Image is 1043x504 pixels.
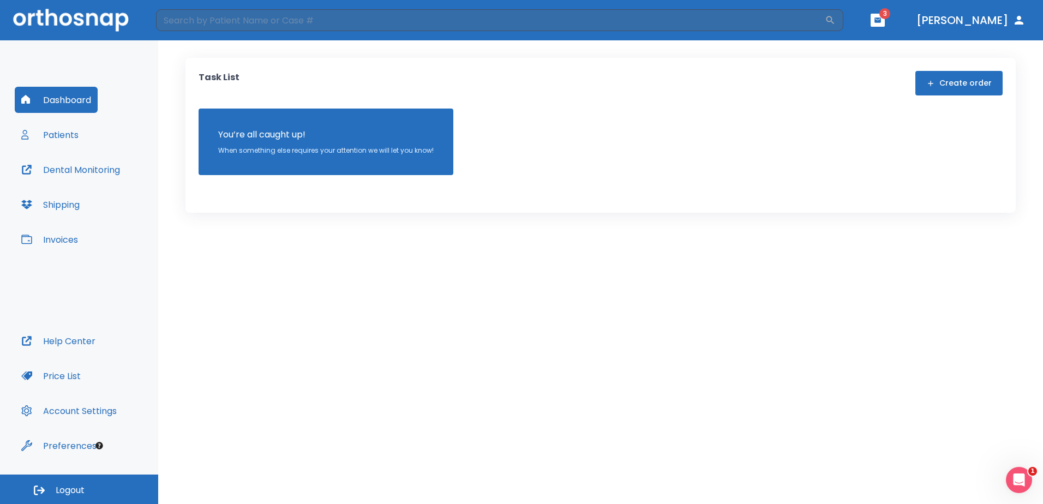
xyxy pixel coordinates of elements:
button: Account Settings [15,398,123,424]
button: Dental Monitoring [15,157,127,183]
div: Tooltip anchor [94,441,104,451]
span: 3 [879,8,890,19]
span: 1 [1028,467,1037,476]
img: Orthosnap [13,9,129,31]
button: Help Center [15,328,102,354]
button: Price List [15,363,87,389]
button: Shipping [15,191,86,218]
p: You’re all caught up! [218,128,434,141]
span: Logout [56,484,85,496]
button: Create order [915,71,1003,95]
button: Patients [15,122,85,148]
iframe: Intercom live chat [1006,467,1032,493]
button: Dashboard [15,87,98,113]
button: Preferences [15,433,103,459]
p: Task List [199,71,239,95]
button: Invoices [15,226,85,253]
p: When something else requires your attention we will let you know! [218,146,434,155]
input: Search by Patient Name or Case # [156,9,825,31]
button: [PERSON_NAME] [912,10,1030,30]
